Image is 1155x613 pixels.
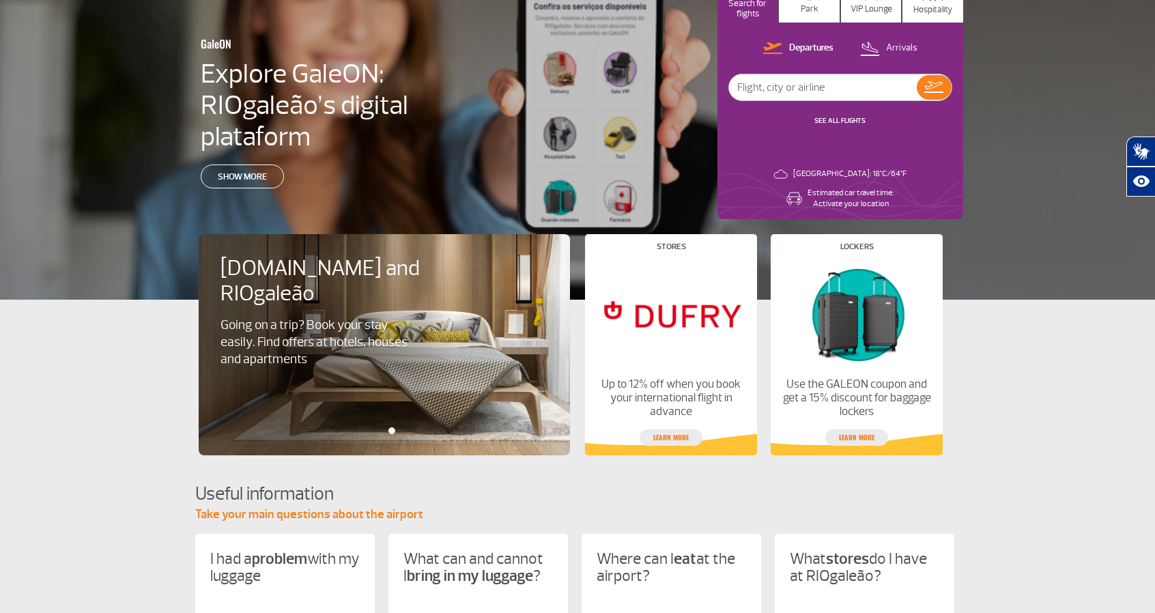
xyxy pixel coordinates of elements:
[252,549,307,569] strong: problem
[220,256,438,306] h4: [DOMAIN_NAME] and RIOgaleão
[790,550,939,584] p: What do I have at RIOgaleão?
[1126,137,1155,197] div: Plugin de acessibilidade da Hand Talk.
[210,550,360,584] p: I had a with my luggage
[657,243,686,251] h4: Stores
[793,169,907,180] p: [GEOGRAPHIC_DATA]: 18°C/64°F
[403,550,553,584] p: What can and cannot I ?
[407,566,533,586] strong: bring in my luggage
[886,42,917,55] p: Arrivals
[826,549,869,569] strong: stores
[856,40,922,57] button: Arrivals
[674,549,696,569] strong: eat
[825,429,888,446] a: Learn more
[913,5,952,15] p: Hospitality
[729,74,917,100] input: Flight, city or airline
[201,58,496,152] h4: Explore GaleON: RIOgaleão’s digital plataform
[220,256,548,368] a: [DOMAIN_NAME] and RIOgaleãoGoing on a trip? Book your stay easily. Find offers at hotels, houses ...
[597,261,745,367] img: Stores
[801,4,818,14] p: Park
[851,4,892,14] p: VIP Lounge
[201,29,429,58] h3: GaleON
[840,243,874,251] h4: Lockers
[597,377,745,418] p: Up to 12% off when you book your international flight in advance
[1126,167,1155,197] button: Abrir recursos assistivos.
[195,507,960,523] p: Take your main questions about the airport
[201,165,284,188] a: Show more
[640,429,702,446] a: Learn more
[789,42,833,55] p: Departures
[220,317,414,368] p: Going on a trip? Book your stay easily. Find offers at hotels, houses and apartments
[782,261,931,367] img: Lockers
[759,40,838,57] button: Departures
[810,115,870,126] button: SEE ALL FLIGHTS
[597,550,746,584] p: Where can I at the airport?
[195,481,960,507] h4: Useful information
[1126,137,1155,167] button: Abrir tradutor de língua de sinais.
[814,116,866,125] a: SEE ALL FLIGHTS
[808,188,894,210] p: Estimated car travel time: Activate your location
[782,377,931,418] p: Use the GALEON coupon and get a 15% discount for baggage lockers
